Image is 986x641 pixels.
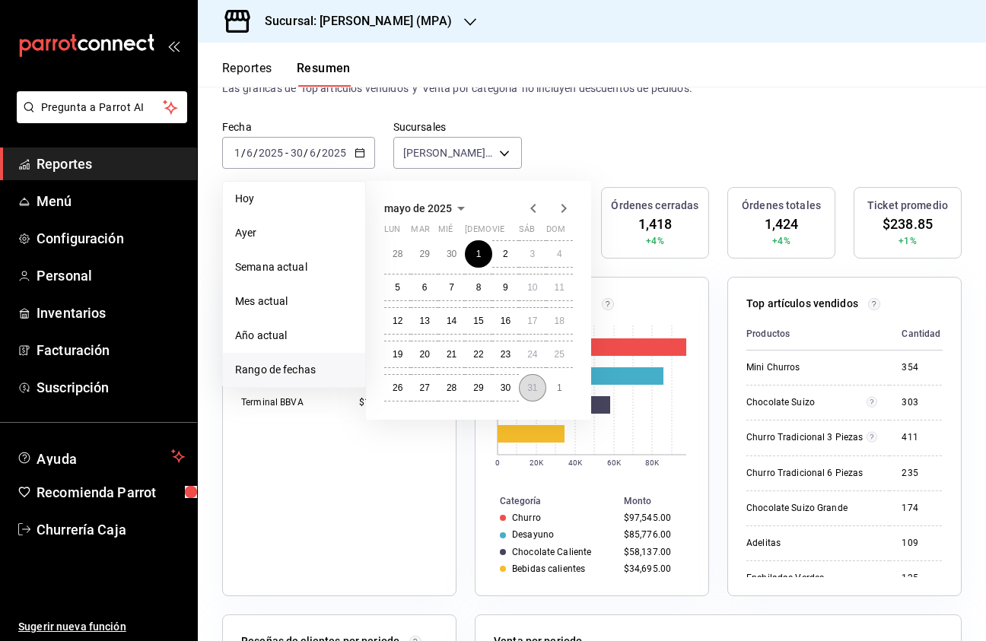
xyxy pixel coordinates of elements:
[297,61,351,87] button: Resumen
[235,362,353,378] span: Rango de fechas
[902,431,940,444] div: 411
[546,224,565,240] abbr: domingo
[37,154,185,174] span: Reportes
[422,282,428,293] abbr: 6 de mayo de 2025
[645,459,660,467] text: 80K
[746,467,877,480] div: Churro Tradicional 6 Piezas
[624,563,684,574] div: $34,695.00
[18,619,185,635] span: Sugerir nueva función
[246,147,253,159] input: --
[384,274,411,301] button: 5 de mayo de 2025
[742,198,821,214] h3: Órdenes totales
[512,547,591,557] div: Chocolate Caliente
[492,224,504,240] abbr: viernes
[519,224,535,240] abbr: sábado
[473,316,483,326] abbr: 15 de mayo de 2025
[222,61,272,87] button: Reportes
[419,349,429,360] abbr: 20 de mayo de 2025
[235,328,353,344] span: Año actual
[465,274,491,301] button: 8 de mayo de 2025
[618,493,708,509] th: Monto
[11,110,187,126] a: Pregunta a Parrot AI
[411,274,437,301] button: 6 de mayo de 2025
[449,282,454,293] abbr: 7 de mayo de 2025
[902,467,940,480] div: 235
[37,447,165,465] span: Ayuda
[304,147,308,159] span: /
[419,249,429,259] abbr: 29 de abril de 2025
[411,374,437,401] button: 27 de mayo de 2025
[519,307,545,335] button: 17 de mayo de 2025
[465,240,491,268] button: 1 de mayo de 2025
[492,307,519,335] button: 16 de mayo de 2025
[555,349,565,360] abbr: 25 de mayo de 2025
[285,147,288,159] span: -
[253,147,258,159] span: /
[746,296,858,312] p: Top artículos vendidos
[638,214,673,234] span: 1,418
[492,274,519,301] button: 9 de mayo de 2025
[384,341,411,368] button: 19 de mayo de 2025
[465,224,555,240] abbr: jueves
[234,147,241,159] input: --
[37,519,185,540] span: Churrería Caja
[527,282,537,293] abbr: 10 de mayo de 2025
[37,228,185,249] span: Configuración
[527,382,537,393] abbr: 31 de mayo de 2025
[501,349,510,360] abbr: 23 de mayo de 2025
[393,316,402,326] abbr: 12 de mayo de 2025
[501,382,510,393] abbr: 30 de mayo de 2025
[37,340,185,360] span: Facturación
[235,259,353,275] span: Semana actual
[519,341,545,368] button: 24 de mayo de 2025
[290,147,304,159] input: --
[555,282,565,293] abbr: 11 de mayo de 2025
[555,316,565,326] abbr: 18 de mayo de 2025
[235,225,353,241] span: Ayer
[222,122,375,132] label: Fecha
[867,396,878,408] svg: Artículos relacionados por el SKU: Chocolate Suizo (285.000000), Café Latte (18.000000)
[384,307,411,335] button: 12 de mayo de 2025
[384,374,411,401] button: 26 de mayo de 2025
[546,274,573,301] button: 11 de mayo de 2025
[772,234,790,248] span: +4%
[241,147,246,159] span: /
[438,240,465,268] button: 30 de abril de 2025
[607,459,622,467] text: 60K
[899,234,916,248] span: +1%
[512,529,554,540] div: Desayuno
[447,316,456,326] abbr: 14 de mayo de 2025
[492,374,519,401] button: 30 de mayo de 2025
[512,512,541,523] div: Churro
[503,249,508,259] abbr: 2 de mayo de 2025
[646,234,663,248] span: +4%
[902,537,940,550] div: 109
[557,249,562,259] abbr: 4 de mayo de 2025
[746,537,877,550] div: Adelitas
[411,224,429,240] abbr: martes
[465,341,491,368] button: 22 de mayo de 2025
[419,382,429,393] abbr: 27 de mayo de 2025
[384,240,411,268] button: 28 de abril de 2025
[867,198,948,214] h3: Ticket promedio
[438,274,465,301] button: 7 de mayo de 2025
[393,349,402,360] abbr: 19 de mayo de 2025
[476,493,618,509] th: Categoría
[546,374,573,401] button: 1 de junio de 2025
[902,572,940,585] div: 125
[527,349,537,360] abbr: 24 de mayo de 2025
[476,249,482,259] abbr: 1 de mayo de 2025
[411,341,437,368] button: 20 de mayo de 2025
[495,459,500,467] text: 0
[902,396,940,409] div: 303
[222,61,351,87] div: navigation tabs
[258,147,284,159] input: ----
[473,382,483,393] abbr: 29 de mayo de 2025
[235,294,353,309] span: Mes actual
[476,282,482,293] abbr: 8 de mayo de 2025
[492,341,519,368] button: 23 de mayo de 2025
[492,240,519,268] button: 2 de mayo de 2025
[438,224,453,240] abbr: miércoles
[384,202,452,214] span: mayo de 2025
[447,349,456,360] abbr: 21 de mayo de 2025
